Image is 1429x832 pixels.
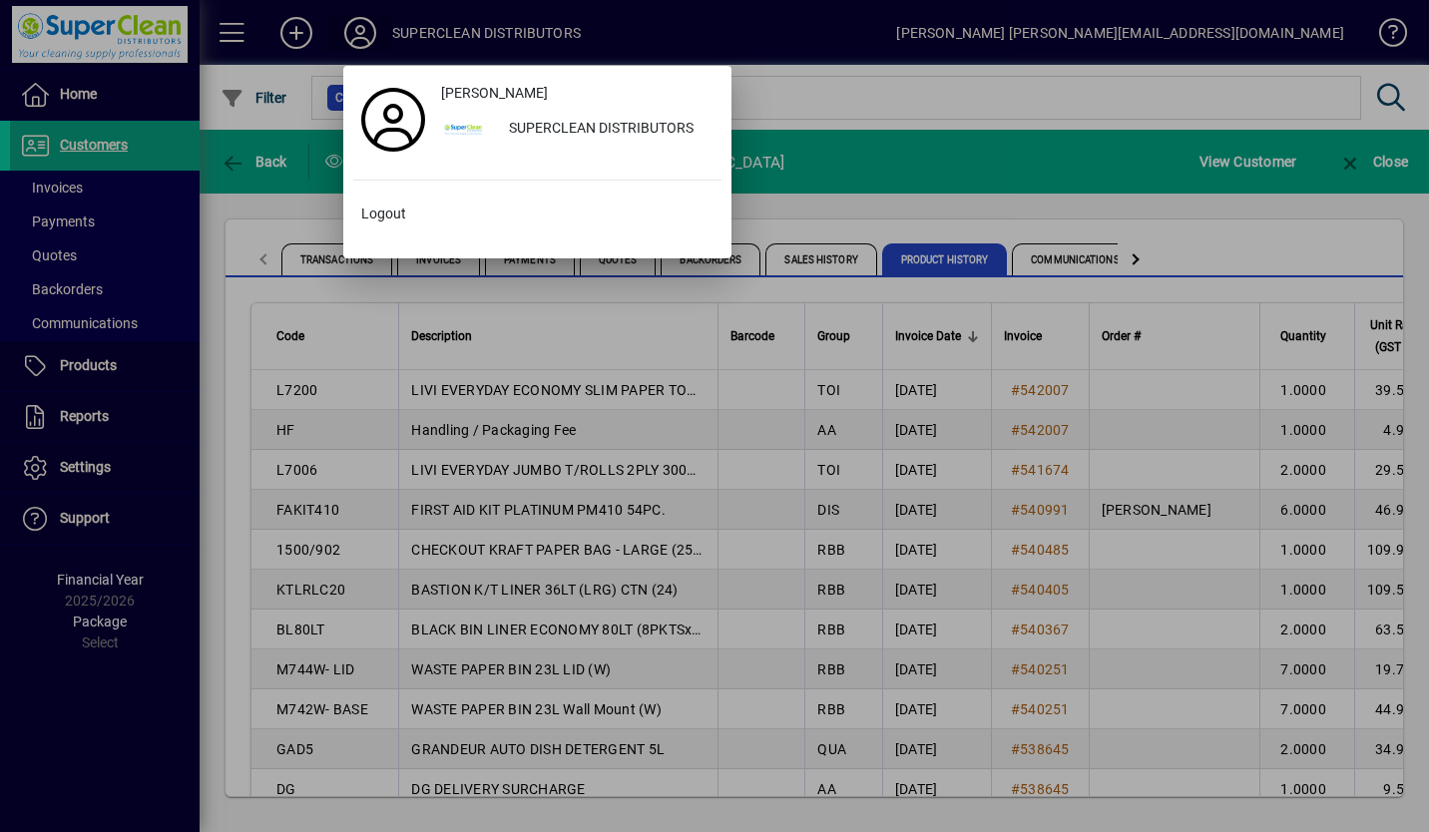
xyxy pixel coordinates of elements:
[441,83,548,104] span: [PERSON_NAME]
[361,204,406,224] span: Logout
[433,112,721,148] button: SUPERCLEAN DISTRIBUTORS
[353,102,433,138] a: Profile
[493,112,721,148] div: SUPERCLEAN DISTRIBUTORS
[353,197,721,232] button: Logout
[433,76,721,112] a: [PERSON_NAME]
